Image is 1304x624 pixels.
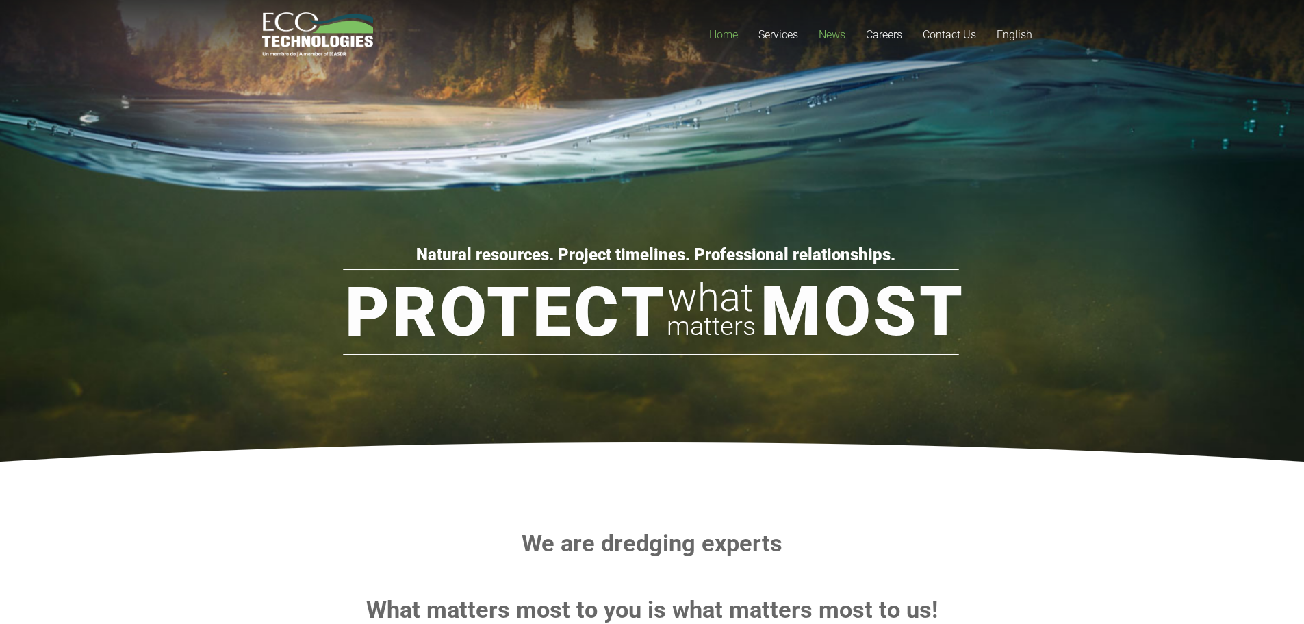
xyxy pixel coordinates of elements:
strong: What matters most to you is what matters most to us! [366,596,938,623]
strong: We are dredging experts [522,529,782,557]
span: Services [758,28,798,41]
span: Home [709,28,738,41]
span: Careers [866,28,902,41]
rs-layer: Natural resources. Project timelines. Professional relationships. [416,247,895,262]
a: logo_EcoTech_ASDR_RGB [262,12,374,57]
rs-layer: matters [666,306,755,346]
span: News [819,28,845,41]
span: English [997,28,1032,41]
rs-layer: Most [760,277,964,346]
rs-layer: Protect [345,278,667,347]
rs-layer: what [667,277,753,317]
span: Contact Us [923,28,976,41]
